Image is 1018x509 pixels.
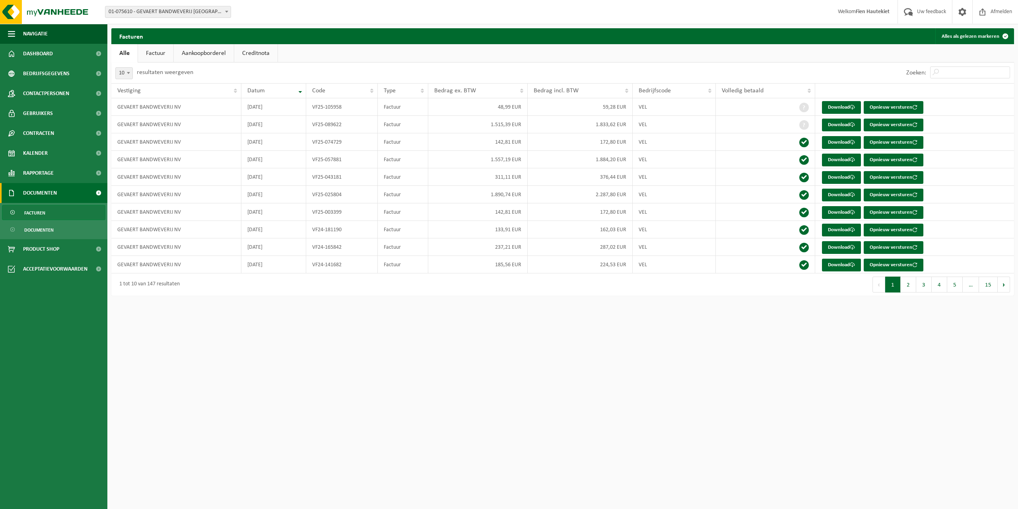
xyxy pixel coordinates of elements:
[23,24,48,44] span: Navigatie
[428,203,528,221] td: 142,81 EUR
[241,98,306,116] td: [DATE]
[111,203,241,221] td: GEVAERT BANDWEVERIJ NV
[241,151,306,168] td: [DATE]
[378,256,428,273] td: Factuur
[528,203,633,221] td: 172,80 EUR
[935,28,1013,44] button: Alles als gelezen markeren
[378,203,428,221] td: Factuur
[23,259,87,279] span: Acceptatievoorwaarden
[174,44,234,62] a: Aankoopborderel
[633,151,716,168] td: VEL
[428,151,528,168] td: 1.557,19 EUR
[528,151,633,168] td: 1.884,20 EUR
[872,277,885,293] button: Previous
[378,133,428,151] td: Factuur
[115,67,133,79] span: 10
[822,136,861,149] a: Download
[428,238,528,256] td: 237,21 EUR
[428,186,528,203] td: 1.890,74 EUR
[633,133,716,151] td: VEL
[111,168,241,186] td: GEVAERT BANDWEVERIJ NV
[864,171,923,184] button: Opnieuw versturen
[378,186,428,203] td: Factuur
[633,203,716,221] td: VEL
[864,136,923,149] button: Opnieuw versturen
[234,44,278,62] a: Creditnota
[822,171,861,184] a: Download
[864,189,923,201] button: Opnieuw versturen
[111,28,151,44] h2: Facturen
[24,222,54,238] span: Documenten
[864,241,923,254] button: Opnieuw versturen
[241,168,306,186] td: [DATE]
[23,163,54,183] span: Rapportage
[241,203,306,221] td: [DATE]
[378,168,428,186] td: Factuur
[428,168,528,186] td: 311,11 EUR
[864,154,923,166] button: Opnieuw versturen
[111,221,241,238] td: GEVAERT BANDWEVERIJ NV
[306,186,378,203] td: VF25-025804
[947,277,963,293] button: 5
[23,64,70,84] span: Bedrijfsgegevens
[2,205,105,220] a: Facturen
[428,98,528,116] td: 48,99 EUR
[528,238,633,256] td: 287,02 EUR
[384,88,396,94] span: Type
[822,206,861,219] a: Download
[856,9,890,15] strong: Fien Hautekiet
[105,6,231,18] span: 01-075610 - GEVAERT BANDWEVERIJ NV - DEINZE
[633,168,716,186] td: VEL
[23,123,54,143] span: Contracten
[23,143,48,163] span: Kalender
[633,98,716,116] td: VEL
[528,256,633,273] td: 224,53 EUR
[528,186,633,203] td: 2.287,80 EUR
[23,44,53,64] span: Dashboard
[241,256,306,273] td: [DATE]
[306,238,378,256] td: VF24-165842
[822,101,861,114] a: Download
[2,222,105,237] a: Documenten
[378,151,428,168] td: Factuur
[306,133,378,151] td: VF25-074729
[306,98,378,116] td: VF25-105958
[633,256,716,273] td: VEL
[864,206,923,219] button: Opnieuw versturen
[901,277,916,293] button: 2
[241,116,306,133] td: [DATE]
[306,168,378,186] td: VF25-043181
[247,88,265,94] span: Datum
[105,6,231,18] span: 01-075610 - GEVAERT BANDWEVERIJ NV - DEINZE
[378,221,428,238] td: Factuur
[23,84,69,103] span: Contactpersonen
[23,183,57,203] span: Documenten
[378,116,428,133] td: Factuur
[378,238,428,256] td: Factuur
[241,133,306,151] td: [DATE]
[885,277,901,293] button: 1
[241,221,306,238] td: [DATE]
[111,186,241,203] td: GEVAERT BANDWEVERIJ NV
[434,88,476,94] span: Bedrag ex. BTW
[116,68,132,79] span: 10
[312,88,325,94] span: Code
[111,44,138,62] a: Alle
[633,238,716,256] td: VEL
[864,224,923,236] button: Opnieuw versturen
[963,277,979,293] span: …
[822,154,861,166] a: Download
[633,116,716,133] td: VEL
[117,88,141,94] span: Vestiging
[906,70,926,76] label: Zoeken:
[115,277,180,292] div: 1 tot 10 van 147 resultaten
[23,239,59,259] span: Product Shop
[23,103,53,123] span: Gebruikers
[241,186,306,203] td: [DATE]
[822,189,861,201] a: Download
[138,44,173,62] a: Factuur
[633,186,716,203] td: VEL
[111,98,241,116] td: GEVAERT BANDWEVERIJ NV
[241,238,306,256] td: [DATE]
[528,98,633,116] td: 59,28 EUR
